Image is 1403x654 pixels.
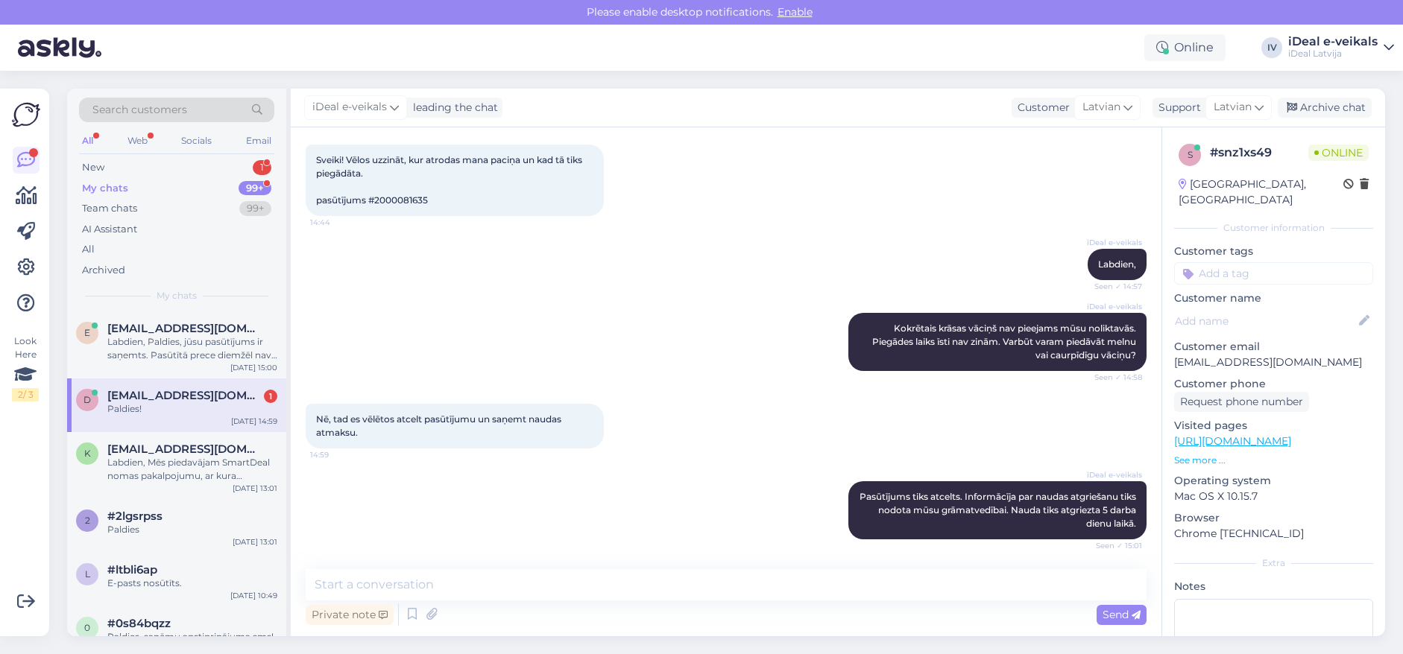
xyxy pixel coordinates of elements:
[1174,526,1373,542] p: Chrome [TECHNICAL_ID]
[107,456,277,483] div: Labdien, Mēs piedavājam SmartDeal nomas pakalpojumu, ar kura palīdzību var iznomāt telefonus, dat...
[316,154,584,206] span: Sveiki! Vēlos uzzināt, kur atrodas mana paciņa un kad tā tiks piegādāta. pasūtījums #2000081635
[1188,149,1193,160] span: s
[1174,579,1373,594] p: Notes
[12,388,39,401] div: 2 / 3
[253,160,271,175] div: 1
[1174,291,1373,306] p: Customer name
[12,101,40,129] img: Askly Logo
[107,617,171,630] span: #0s84bqzz
[82,201,137,216] div: Team chats
[233,536,277,547] div: [DATE] 13:01
[1174,392,1309,412] div: Request phone number
[84,448,91,459] span: k
[82,242,95,257] div: All
[1278,98,1372,118] div: Archive chat
[860,491,1138,529] span: Pasūtījums tiks atcelts. Informācīja par naudas atgriešanu tiks nodota mūsu grāmatvedībai. Nauda ...
[82,181,128,196] div: My chats
[231,416,277,427] div: [DATE] 14:59
[107,335,277,362] div: Labdien, Paldies, jūsu pasūtījums ir saņemts. Pasūtītā prece diemžēl nav pieejama. Prece ir pasūt...
[239,201,271,216] div: 99+
[1288,36,1394,60] a: iDeal e-veikalsiDeal Latvija
[85,515,90,526] span: 2
[85,568,90,580] span: l
[107,523,277,536] div: Paldies
[1144,34,1226,61] div: Online
[1288,36,1378,48] div: iDeal e-veikals
[1086,372,1142,383] span: Seen ✓ 14:58
[1288,48,1378,60] div: iDeal Latvija
[84,327,90,338] span: e
[1174,434,1291,448] a: [URL][DOMAIN_NAME]
[82,160,104,175] div: New
[1179,177,1343,208] div: [GEOGRAPHIC_DATA], [GEOGRAPHIC_DATA]
[1214,99,1252,115] span: Latvian
[1174,556,1373,570] div: Extra
[230,590,277,601] div: [DATE] 10:49
[230,362,277,373] div: [DATE] 15:00
[233,483,277,494] div: [DATE] 13:01
[312,99,387,115] span: iDeal e-veikals
[773,5,817,19] span: Enable
[178,131,215,150] div: Socials
[1086,540,1142,551] span: Seen ✓ 15:01
[107,402,277,416] div: Paldies!
[1174,262,1373,285] input: Add a tag
[1086,469,1142,480] span: iDeal e-veikals
[107,563,157,577] span: #ltbli6ap
[1086,301,1142,312] span: iDeal e-veikals
[1308,145,1369,161] span: Online
[310,217,366,228] span: 14:44
[1174,473,1373,489] p: Operating system
[306,605,394,625] div: Private note
[239,181,271,196] div: 99+
[1174,244,1373,259] p: Customer tags
[12,334,39,401] div: Look Here
[407,100,498,115] div: leading the chat
[83,394,91,405] span: d
[316,413,564,438] span: Nē, tad es vēlētos atcelt pasūtījumu un saņemt naudas atmaksu.
[1174,454,1373,467] p: See more ...
[107,442,262,456] span: keitastrautmane9@inbox.lv
[1174,376,1373,392] p: Customer phone
[107,577,277,590] div: E-pasts nosūtīts.
[92,102,187,118] span: Search customers
[107,630,277,644] div: Paldies, saņēmu apstiprinājuma sms!
[1261,37,1282,58] div: IV
[872,323,1138,361] span: Kokrētais krāsas vāciņš nav pieejams mūsu noliktavās. Piegādes laiks īsti nav zinām. Varbūt varam...
[264,390,277,403] div: 1
[1174,510,1373,526] p: Browser
[82,222,137,237] div: AI Assistant
[1210,144,1308,162] div: # snz1xs49
[1153,100,1201,115] div: Support
[82,263,125,278] div: Archived
[84,622,90,633] span: 0
[107,509,163,523] span: #2lgsrpss
[310,449,366,460] span: 14:59
[1086,281,1142,292] span: Seen ✓ 14:57
[1098,258,1136,270] span: Labdien,
[1082,99,1120,115] span: Latvian
[1086,237,1142,248] span: iDeal e-veikals
[1174,221,1373,235] div: Customer information
[1174,339,1373,355] p: Customer email
[1174,489,1373,504] p: Mac OS X 10.15.7
[79,131,96,150] div: All
[157,289,197,302] span: My chats
[107,322,262,335] span: elciprese@inbox.lv
[1175,313,1356,329] input: Add name
[1174,355,1373,370] p: [EMAIL_ADDRESS][DOMAIN_NAME]
[1103,608,1141,621] span: Send
[124,131,151,150] div: Web
[1174,418,1373,434] p: Visited pages
[107,389,262,402] span: d.nevcrytaya@gmail.com
[243,131,274,150] div: Email
[1012,100,1070,115] div: Customer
